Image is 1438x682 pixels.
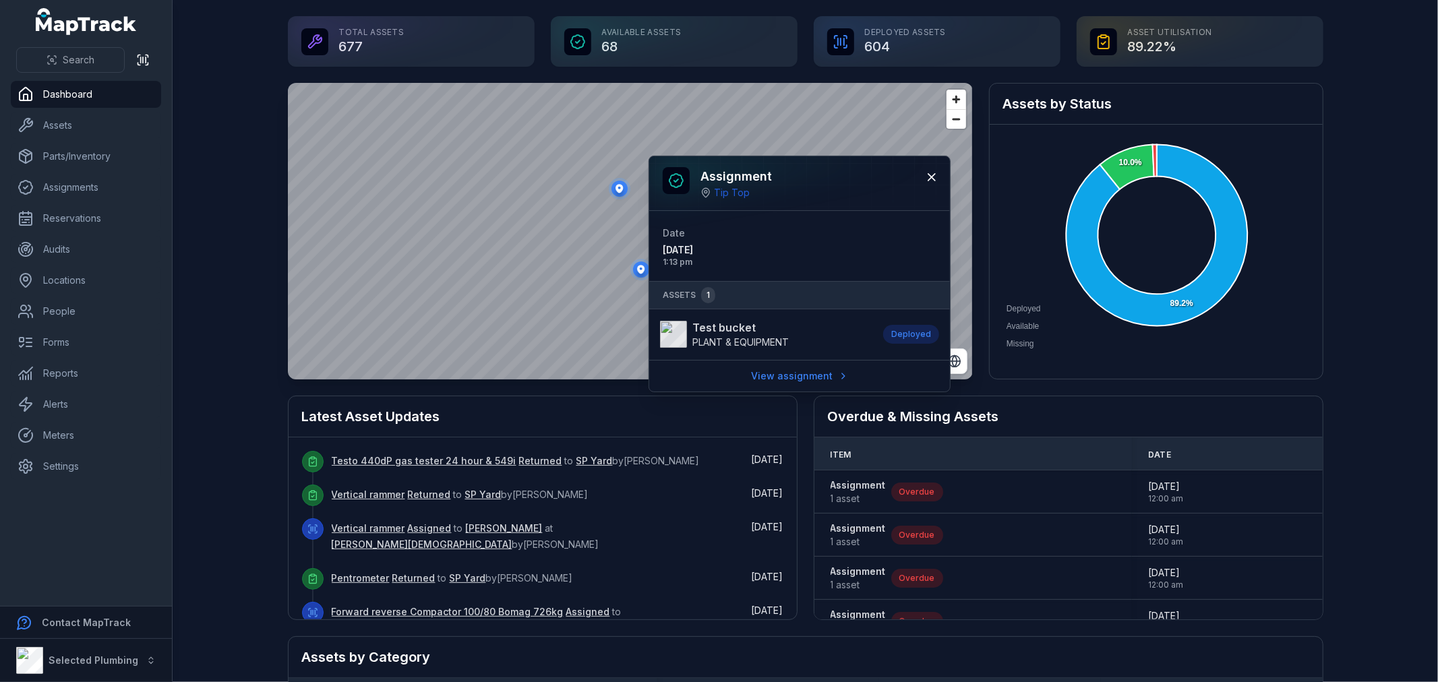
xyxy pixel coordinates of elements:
button: Search [16,47,125,73]
h2: Overdue & Missing Assets [828,407,1309,426]
span: Missing [1007,339,1034,348]
span: [DATE] [1148,566,1183,580]
a: MapTrack [36,8,137,35]
strong: Assignment [831,565,886,578]
a: Returned [408,488,451,501]
span: Available [1007,321,1039,331]
canvas: Map [288,83,973,379]
a: Forms [11,329,161,356]
span: 1 asset [831,578,886,592]
a: SP Yard [450,571,486,585]
a: Test bucketPLANT & EQUIPMENT [660,319,870,349]
span: Deployed [1007,304,1041,313]
a: Audits [11,236,161,263]
a: Meters [11,422,161,449]
span: 1 asset [831,535,886,549]
span: [DATE] [1148,523,1183,536]
a: Locations [11,267,161,294]
span: 1 asset [831,492,886,505]
a: People [11,298,161,325]
time: 9/19/2025, 12:00:00 AM [1148,523,1183,547]
a: [PERSON_NAME] [466,522,543,535]
time: 9/30/2025, 12:00:00 AM [1148,480,1183,504]
a: Vertical rammer [332,522,405,535]
h3: Assignment [700,167,772,186]
span: 1:13 pm [663,257,794,268]
div: Overdue [891,526,943,545]
div: 1 [701,287,715,303]
time: 10/9/2025, 3:35:47 PM [752,487,783,499]
span: to by [PERSON_NAME] [332,606,622,633]
button: Zoom in [947,90,966,109]
span: Assets [663,287,715,303]
span: [DATE] [752,571,783,582]
a: Returned [392,571,436,585]
a: Assignment [831,608,886,635]
a: SP Yard [576,454,613,468]
a: View assignment [742,363,858,389]
a: Assignment1 asset [831,565,886,592]
a: Returned [519,454,562,468]
span: Item [831,449,851,460]
button: Zoom out [947,109,966,129]
h2: Assets by Category [302,648,1309,666]
span: to by [PERSON_NAME] [332,455,700,466]
time: 10/9/2025, 3:35:30 PM [752,521,783,532]
span: [DATE] [752,604,783,616]
a: Assignments [11,174,161,201]
a: Assignment1 asset [831,478,886,505]
span: Search [63,53,94,67]
a: Vertical rammer [332,488,405,501]
time: 9/30/2025, 12:00:00 AM [1148,609,1183,633]
div: Overdue [891,612,943,631]
div: Overdue [891,569,943,588]
h2: Assets by Status [1003,94,1309,113]
a: Reservations [11,205,161,232]
a: Assets [11,112,161,139]
a: Tip Top [714,186,750,199]
span: [DATE] [752,487,783,499]
span: to by [PERSON_NAME] [332,489,589,500]
strong: Assignment [831,522,886,535]
span: [DATE] [1148,480,1183,493]
a: Parts/Inventory [11,143,161,170]
span: [DATE] [663,243,794,257]
span: [DATE] [1148,609,1183,623]
time: 9/30/2025, 12:00:00 AM [1148,566,1183,590]
span: PLANT & EQUIPMENT [692,336,789,348]
a: Dashboard [11,81,161,108]
time: 10/10/2025, 8:26:39 AM [752,454,783,465]
strong: Assignment [831,608,886,621]
a: Reports [11,360,161,387]
a: [PERSON_NAME][DEMOGRAPHIC_DATA] [332,538,512,551]
span: 12:00 am [1148,493,1183,504]
span: [DATE] [752,521,783,532]
a: SP Yard [465,488,502,501]
div: Overdue [891,483,943,501]
a: Pentrometer [332,571,390,585]
a: Assignment1 asset [831,522,886,549]
h2: Latest Asset Updates [302,407,783,426]
div: Deployed [883,325,939,344]
time: 10/9/2025, 1:05:27 PM [752,604,783,616]
strong: Selected Plumbing [49,654,138,666]
span: Date [663,227,685,239]
span: to by [PERSON_NAME] [332,572,573,584]
time: 10/9/2025, 2:58:28 PM [752,571,783,582]
a: Forward reverse Compactor 100/80 Bomag 726kg [332,605,564,619]
button: Switch to Satellite View [942,348,967,374]
a: Assigned [408,522,452,535]
span: [DATE] [752,454,783,465]
span: 12:00 am [1148,580,1183,590]
a: Testo 440dP gas tester 24 hour & 549i [332,454,516,468]
a: Alerts [11,391,161,418]
span: 12:00 am [1148,536,1183,547]
time: 5/12/2025, 1:13:30 PM [663,243,794,268]
strong: Contact MapTrack [42,617,131,628]
span: Date [1148,449,1171,460]
span: to at by [PERSON_NAME] [332,522,599,550]
a: Settings [11,453,161,480]
a: Assigned [566,605,610,619]
strong: Assignment [831,478,886,492]
strong: Test bucket [692,319,789,336]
